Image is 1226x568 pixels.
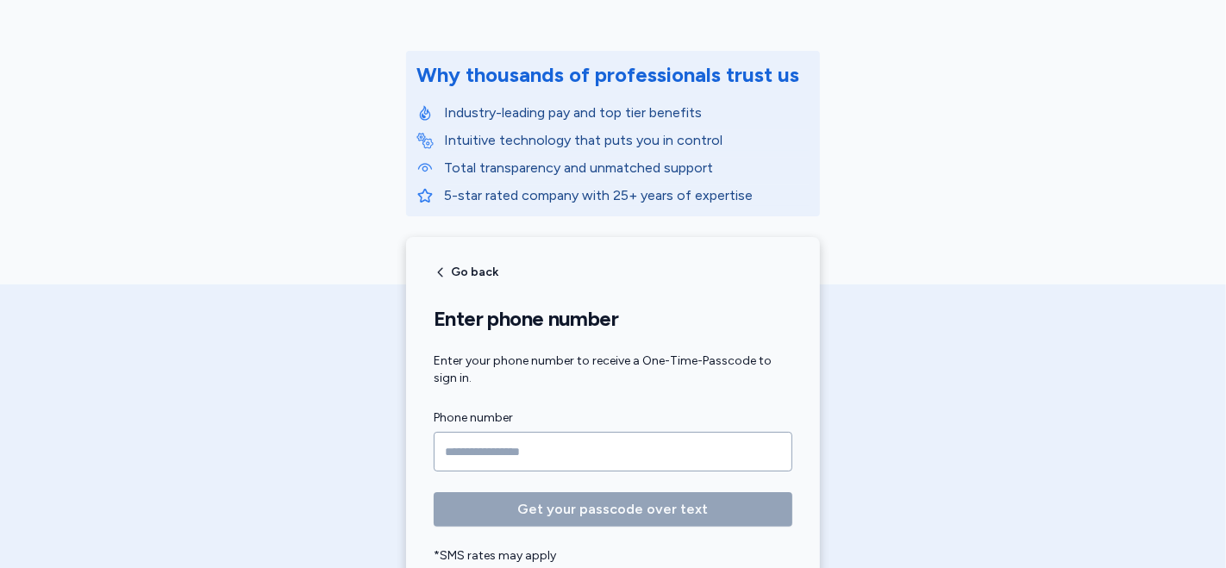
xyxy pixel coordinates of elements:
[444,158,810,178] p: Total transparency and unmatched support
[416,61,799,89] div: Why thousands of professionals trust us
[434,432,792,471] input: Phone number
[434,408,792,428] label: Phone number
[451,266,498,278] span: Go back
[444,103,810,123] p: Industry-leading pay and top tier benefits
[444,185,810,206] p: 5-star rated company with 25+ years of expertise
[518,499,709,520] span: Get your passcode over text
[444,130,810,151] p: Intuitive technology that puts you in control
[434,492,792,527] button: Get your passcode over text
[434,306,792,332] h1: Enter phone number
[434,547,792,565] div: *SMS rates may apply
[434,353,792,387] div: Enter your phone number to receive a One-Time-Passcode to sign in.
[434,265,498,279] button: Go back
